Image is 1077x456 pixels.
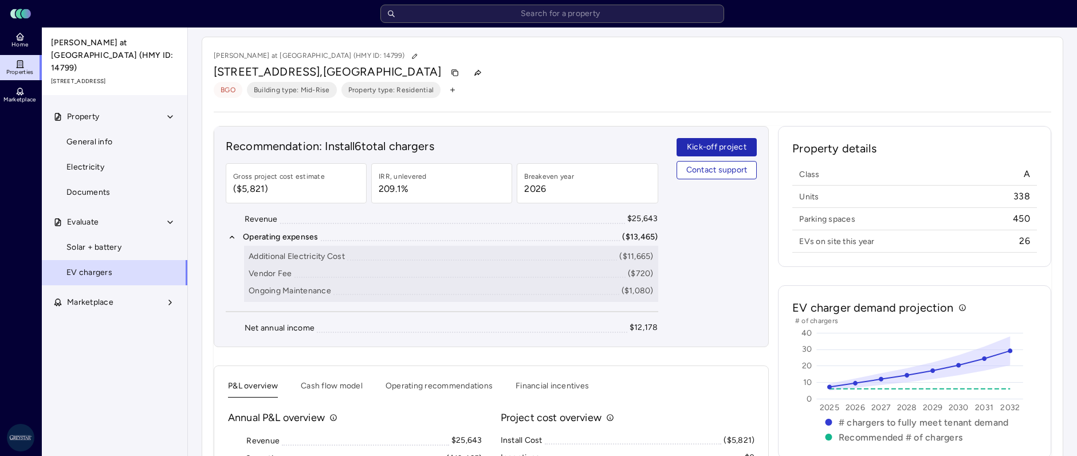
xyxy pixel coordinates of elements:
span: Parking spaces [799,214,855,225]
span: 2026 [524,182,574,196]
button: Financial incentives [516,380,589,398]
span: Marketplace [3,96,36,103]
div: Ongoing Maintenance [249,285,331,297]
button: Building type: Mid-Rise [247,82,337,98]
text: 2030 [949,403,969,412]
span: Evaluate [67,216,99,229]
div: IRR, unlevered [379,171,427,182]
a: Electricity [41,155,188,180]
text: 2028 [897,403,917,412]
h2: Recommendation: Install 6 total chargers [226,138,658,154]
div: Breakeven year [524,171,574,182]
text: # chargers to fully meet tenant demand [839,417,1009,428]
button: Operating expenses($13,465) [226,231,658,243]
span: Kick-off project [687,141,746,154]
p: Project cost overview [501,410,602,425]
span: BGO [221,84,235,96]
text: Recommended # of chargers [839,432,962,443]
span: Property type: Residential [348,84,434,96]
h2: EV charger demand projection [792,300,953,316]
button: BGO [214,82,242,98]
p: [PERSON_NAME] at [GEOGRAPHIC_DATA] (HMY ID: 14799) [214,49,422,64]
span: General info [66,136,112,148]
text: # of chargers [795,317,838,325]
text: 2027 [871,403,891,412]
text: 30 [802,344,812,354]
text: 2032 [1001,403,1020,412]
span: [GEOGRAPHIC_DATA] [323,65,442,78]
div: Operating expenses [243,231,319,243]
span: Documents [66,186,110,199]
a: EV chargers [41,260,188,285]
button: Property type: Residential [341,82,441,98]
div: $25,643 [627,213,658,225]
button: Property [42,104,188,129]
text: 0 [807,394,812,404]
span: [STREET_ADDRESS] [51,77,179,86]
span: 338 [1013,190,1030,203]
span: 209.1% [379,182,427,196]
text: 40 [801,328,812,338]
span: 450 [1013,213,1030,225]
p: Annual P&L overview [228,410,325,425]
a: Documents [41,180,188,205]
div: ($720) [628,268,654,280]
h2: Property details [792,140,1037,166]
span: Class [799,169,819,180]
button: Evaluate [42,210,188,235]
button: Kick-off project [677,138,757,156]
span: Property [67,111,99,123]
text: 2031 [976,403,994,412]
div: Net annual income [245,322,315,335]
span: 26 [1019,235,1030,247]
div: ($13,465) [622,231,658,243]
input: Search for a property [380,5,724,23]
span: [STREET_ADDRESS], [214,65,323,78]
text: 20 [802,361,812,371]
span: EVs on site this year [799,236,874,247]
text: 2025 [820,403,839,412]
span: A [1024,168,1030,180]
div: Additional Electricity Cost [249,250,345,263]
span: EV chargers [66,266,112,279]
div: Revenue [245,213,278,226]
div: Vendor Fee [249,268,292,280]
span: Properties [6,69,34,76]
div: Install Cost [501,434,543,447]
img: Greystar AS [7,424,34,451]
div: Revenue [246,435,280,447]
span: ($5,821) [233,182,325,196]
span: Marketplace [67,296,113,309]
div: Gross project cost estimate [233,171,325,182]
button: P&L overview [228,380,278,398]
span: Electricity [66,161,104,174]
div: ($11,665) [619,250,653,263]
button: Operating recommendations [386,380,493,398]
text: 2026 [846,403,865,412]
a: General info [41,129,188,155]
span: Building type: Mid-Rise [254,84,330,96]
div: ($5,821) [724,434,754,447]
span: [PERSON_NAME] at [GEOGRAPHIC_DATA] (HMY ID: 14799) [51,37,179,74]
a: Solar + battery [41,235,188,260]
span: Solar + battery [66,241,121,254]
button: Contact support [677,161,757,179]
span: Units [799,191,819,202]
span: Contact support [686,164,748,176]
button: Cash flow model [301,380,363,398]
text: 2029 [923,403,942,412]
div: ($1,080) [622,285,654,297]
span: Home [11,41,28,48]
text: 10 [803,378,812,387]
div: $25,643 [451,434,482,447]
button: Marketplace [42,290,188,315]
div: $12,178 [630,321,658,334]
